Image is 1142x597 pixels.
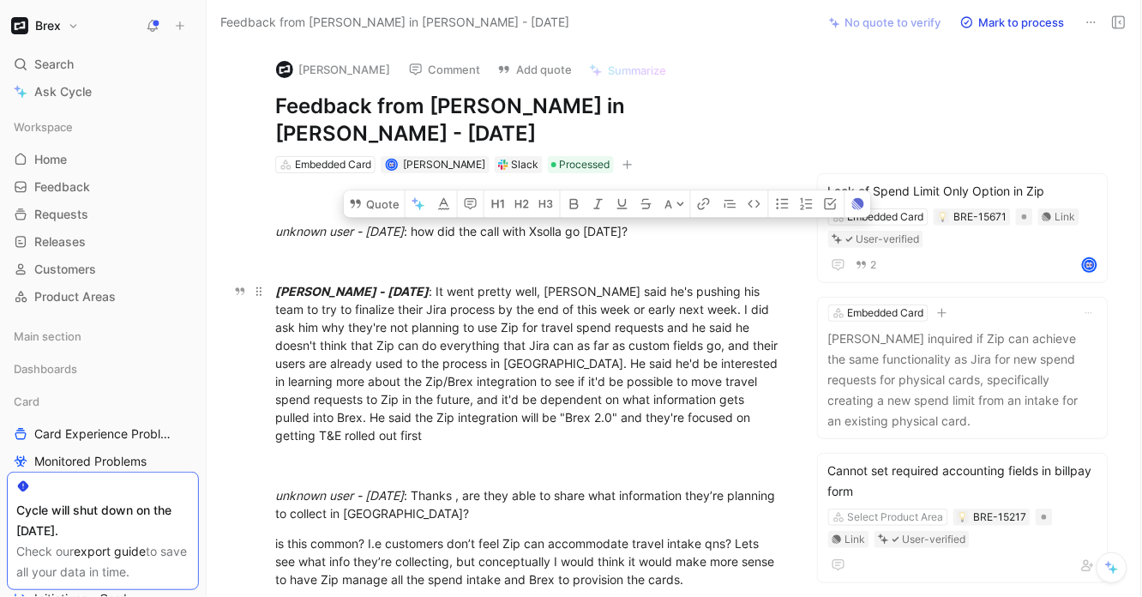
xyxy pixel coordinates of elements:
[275,222,784,240] div: : how did the call with Xsolla go [DATE]?
[34,233,86,250] span: Releases
[490,57,580,81] button: Add quote
[512,156,539,173] div: Slack
[387,160,396,169] img: avatar
[268,57,398,82] button: logo[PERSON_NAME]
[903,531,966,548] div: User-verified
[7,229,199,255] a: Releases
[848,509,944,526] div: Select Product Area
[14,360,77,377] span: Dashboards
[660,190,690,217] button: A
[14,393,39,410] span: Card
[275,488,404,503] em: unknown user - [DATE]
[34,151,67,168] span: Home
[16,541,189,582] div: Check our to save all your data in time.
[34,54,74,75] span: Search
[403,158,486,171] span: [PERSON_NAME]
[845,531,866,548] div: Link
[275,534,784,588] div: is this common? I.e customers don’t feel Zip can accommodate travel intake qns? Lets see what inf...
[958,512,968,522] img: 💡
[581,58,674,82] button: Summarize
[34,288,116,305] span: Product Areas
[14,118,73,136] span: Workspace
[856,231,920,248] div: User-verified
[344,190,405,217] button: Quote
[34,425,176,443] span: Card Experience Problems
[871,260,877,270] span: 2
[953,10,1073,34] button: Mark to process
[275,224,404,238] em: unknown user - [DATE]
[7,323,199,354] div: Main section
[7,356,199,387] div: Dashboards
[1084,259,1096,271] img: avatar
[828,329,1097,431] p: [PERSON_NAME] inquired if Zip can achieve the same functionality as Jira for new spend requests f...
[295,156,371,173] div: Embedded Card
[401,57,488,81] button: Comment
[957,511,969,523] button: 💡
[34,178,90,196] span: Feedback
[852,256,881,274] button: 2
[7,389,199,414] div: Card
[938,212,948,222] img: 💡
[16,500,189,541] div: Cycle will shut down on the [DATE].
[7,79,199,105] a: Ask Cycle
[276,61,293,78] img: logo
[974,509,1027,526] div: BRE-15217
[7,421,199,447] a: Card Experience Problems
[7,14,83,38] button: BrexBrex
[7,114,199,140] div: Workspace
[275,486,784,522] div: : Thanks , are they able to share what information they’re planning to collect in [GEOGRAPHIC_DATA]?
[34,261,96,278] span: Customers
[275,282,784,444] div: : It went pretty well, [PERSON_NAME] said he's pushing his team to try to finalize their Jira pro...
[34,206,88,223] span: Requests
[560,156,610,173] span: Processed
[848,305,924,322] div: Embedded Card
[828,181,1097,202] div: Lack of Spend Limit Only Option in Zip
[220,12,569,33] span: Feedback from [PERSON_NAME] in [PERSON_NAME] - [DATE]
[7,323,199,349] div: Main section
[7,51,199,77] div: Search
[7,147,199,172] a: Home
[7,256,199,282] a: Customers
[275,284,429,298] em: [PERSON_NAME] - [DATE]
[548,156,614,173] div: Processed
[7,174,199,200] a: Feedback
[7,356,199,382] div: Dashboards
[14,328,81,345] span: Main section
[937,211,949,223] button: 💡
[34,453,147,470] span: Monitored Problems
[35,18,61,33] h1: Brex
[34,81,92,102] span: Ask Cycle
[954,208,1007,226] div: BRE-15671
[848,208,924,226] div: Embedded Card
[74,544,146,558] a: export guide
[7,202,199,227] a: Requests
[821,10,949,34] button: No quote to verify
[7,449,199,474] a: Monitored Problems
[11,17,28,34] img: Brex
[7,284,199,310] a: Product Areas
[828,461,1097,502] div: Cannot set required accounting fields in billpay form
[1055,208,1076,226] div: Link
[275,93,784,148] h1: Feedback from [PERSON_NAME] in [PERSON_NAME] - [DATE]
[608,63,666,78] span: Summarize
